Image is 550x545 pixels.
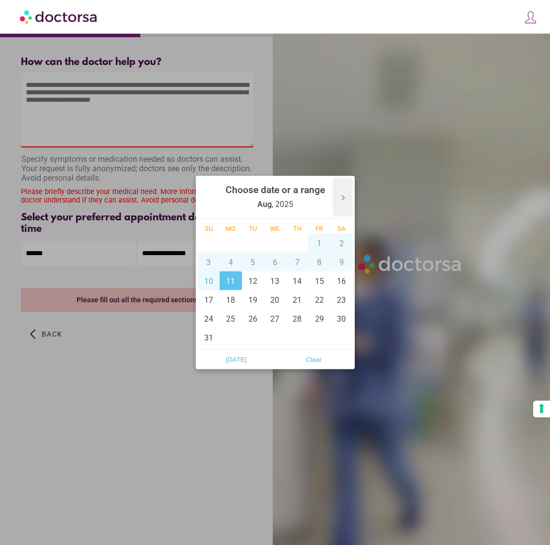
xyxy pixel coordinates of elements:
div: 21 [286,290,309,309]
div: 13 [264,272,286,290]
div: 14 [286,272,309,290]
div: 4 [220,253,242,272]
div: 29 [308,309,330,328]
div: 15 [308,272,330,290]
span: [DATE] [201,352,272,367]
div: Mo [220,225,242,232]
div: 31 [198,328,220,347]
div: 25 [220,309,242,328]
div: 10 [198,272,220,290]
div: 23 [330,290,353,309]
div: 7 [286,253,309,272]
div: 12 [242,272,264,290]
div: 19 [242,290,264,309]
div: Fr [308,225,330,232]
div: 27 [264,309,286,328]
strong: Aug [257,200,272,209]
div: 22 [308,290,330,309]
img: icons8-customer-100.png [524,10,538,24]
div: 30 [330,309,353,328]
div: Sa [330,225,353,232]
div: 8 [308,253,330,272]
span: Clear [278,352,350,367]
div: 28 [286,309,309,328]
div: Th [286,225,309,232]
div: 18 [220,290,242,309]
div: Su [198,225,220,232]
div: 24 [198,309,220,328]
strong: Choose date or a range [226,184,325,196]
div: 17 [198,290,220,309]
button: [DATE] [198,351,275,367]
div: 6 [264,253,286,272]
div: We [264,225,286,232]
div: 11 [220,272,242,290]
button: Your consent preferences for tracking technologies [533,401,550,417]
div: , 2025 [226,178,325,216]
div: Tu [242,225,264,232]
div: 3 [198,253,220,272]
div: 26 [242,309,264,328]
div: 20 [264,290,286,309]
div: 2 [330,234,353,253]
div: 5 [242,253,264,272]
div: 9 [330,253,353,272]
button: Clear [275,351,353,367]
img: Doctorsa.com [20,5,98,28]
div: 1 [308,234,330,253]
div: 16 [330,272,353,290]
